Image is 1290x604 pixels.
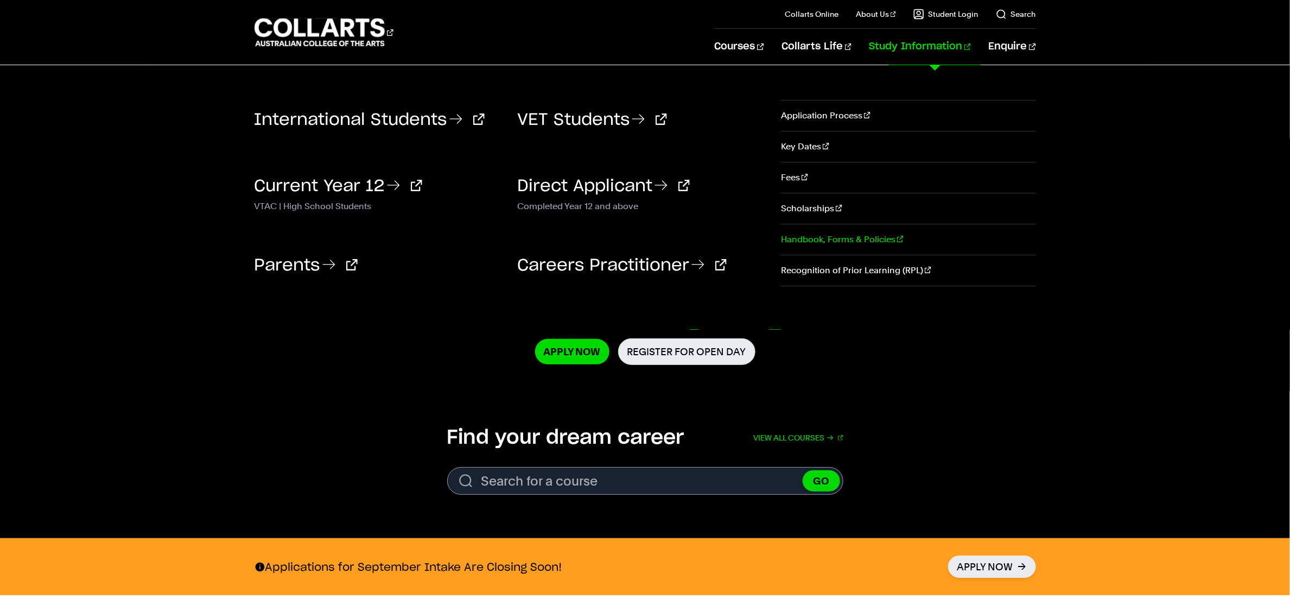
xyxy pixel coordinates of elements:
a: Collarts Online [785,9,838,20]
input: Search for a course [447,467,843,495]
div: Go to homepage [255,17,393,48]
a: Search [996,9,1036,20]
a: Apply Now [948,556,1036,578]
a: Enquire [988,29,1035,65]
a: Handbook, Forms & Policies [781,224,1035,255]
a: Student Login [913,9,978,20]
a: Parents [255,257,358,274]
a: International Students [255,112,485,128]
a: About Us [856,9,896,20]
a: VET Students [517,112,667,128]
form: Search [447,467,843,495]
a: Key Dates [781,131,1035,162]
a: Register for Open Day [618,338,755,365]
h2: Find your dream career [447,426,684,450]
a: Careers Practitioner [517,257,727,274]
a: Apply Now [535,339,609,364]
a: Courses [715,29,764,65]
a: Collarts Life [781,29,851,65]
a: Study Information [869,29,971,65]
p: VTAC | High School Students [255,199,501,212]
a: Recognition of Prior Learning (RPL) [781,255,1035,286]
button: GO [803,470,840,492]
p: Applications for September Intake Are Closing Soon! [255,560,562,574]
a: View all courses [753,426,843,450]
a: Direct Applicant [517,178,690,194]
a: Fees [781,162,1035,193]
a: Current Year 12 [255,178,422,194]
a: Scholarships [781,193,1035,224]
p: Completed Year 12 and above [517,199,764,212]
a: Application Process [781,100,1035,131]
